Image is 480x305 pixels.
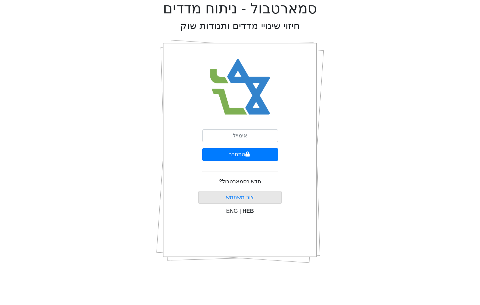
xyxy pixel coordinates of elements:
[202,148,278,161] button: התחבר
[202,129,278,142] input: אימייל
[243,208,254,214] span: HEB
[226,208,238,214] span: ENG
[198,191,282,204] button: צור משתמש
[180,20,300,32] h2: חיזוי שינויי מדדים ותנודות שוק
[219,178,261,186] p: חדש בסמארטבול?
[226,194,254,200] a: צור משתמש
[204,50,276,124] img: Smart Bull
[239,208,241,214] span: |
